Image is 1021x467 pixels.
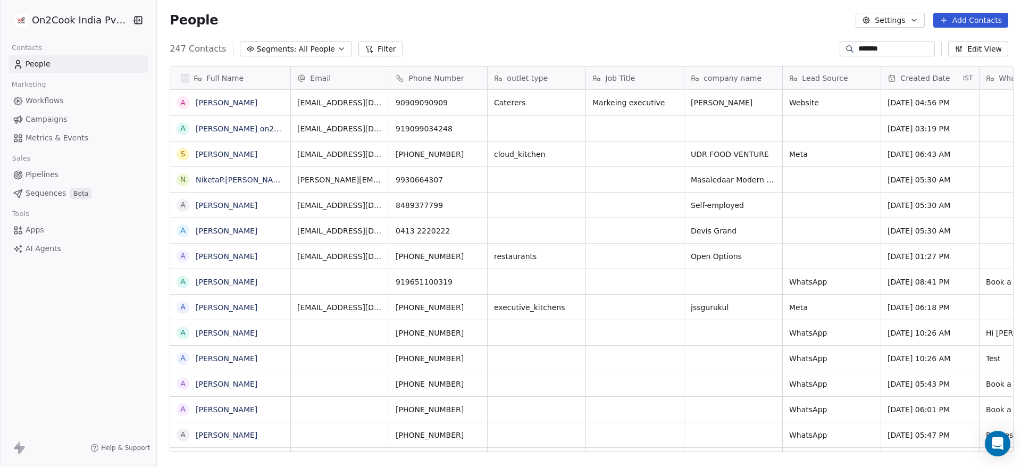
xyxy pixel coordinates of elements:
[948,41,1008,56] button: Edit View
[9,185,148,202] a: SequencesBeta
[789,353,874,364] span: WhatsApp
[358,41,403,56] button: Filter
[9,111,148,128] a: Campaigns
[494,97,579,108] span: Caterers
[196,380,257,388] a: [PERSON_NAME]
[494,302,579,313] span: executive_kitchens
[181,123,186,134] div: A
[888,226,973,236] span: [DATE] 05:30 AM
[888,277,973,287] span: [DATE] 08:41 PM
[789,404,874,415] span: WhatsApp
[181,148,186,160] div: S
[26,188,66,199] span: Sequences
[888,379,973,389] span: [DATE] 05:43 PM
[7,77,51,93] span: Marketing
[691,226,776,236] span: Devis Grand
[396,123,481,134] span: 919099034248
[605,73,635,84] span: Job Title
[181,378,186,389] div: A
[789,302,874,313] span: Meta
[196,201,257,210] a: [PERSON_NAME]
[396,302,481,313] span: [PHONE_NUMBER]
[789,97,874,108] span: Website
[7,40,47,56] span: Contacts
[396,251,481,262] span: [PHONE_NUMBER]
[196,150,257,159] a: [PERSON_NAME]
[888,404,973,415] span: [DATE] 06:01 PM
[389,66,487,89] div: Phone Number
[299,44,335,55] span: All People
[783,66,881,89] div: Lead Source
[691,200,776,211] span: Self-employed
[181,353,186,364] div: A
[985,431,1010,456] div: Open Intercom Messenger
[888,123,973,134] span: [DATE] 03:19 PM
[396,277,481,287] span: 919651100319
[9,221,148,239] a: Apps
[888,328,973,338] span: [DATE] 10:26 AM
[257,44,297,55] span: Segments:
[26,95,64,106] span: Workflows
[881,66,979,89] div: Created DateIST
[70,188,91,199] span: Beta
[691,149,776,160] span: UDR FOOD VENTURE
[181,251,186,262] div: A
[802,73,848,84] span: Lead Source
[26,224,44,236] span: Apps
[691,174,776,185] span: Masaledaar Modern Indian kitchen And Bar
[196,252,257,261] a: [PERSON_NAME]
[196,329,257,337] a: [PERSON_NAME]
[196,176,287,184] a: NiketaP.[PERSON_NAME]
[789,379,874,389] span: WhatsApp
[196,124,291,133] a: [PERSON_NAME] on2cook
[396,200,481,211] span: 8489377799
[9,166,148,184] a: Pipelines
[101,444,150,452] span: Help & Support
[26,169,58,180] span: Pipelines
[196,303,257,312] a: [PERSON_NAME]
[297,174,382,185] span: [PERSON_NAME][EMAIL_ADDRESS][DOMAIN_NAME]
[396,149,481,160] span: [PHONE_NUMBER]
[26,114,67,125] span: Campaigns
[888,200,973,211] span: [DATE] 05:30 AM
[181,429,186,440] div: A
[181,225,186,236] div: A
[170,12,218,28] span: People
[170,43,226,55] span: 247 Contacts
[704,73,761,84] span: company name
[9,240,148,257] a: AI Agents
[963,74,973,82] span: IST
[181,199,186,211] div: A
[7,206,34,222] span: Tools
[170,90,291,452] div: grid
[297,251,382,262] span: [EMAIL_ADDRESS][DOMAIN_NAME]
[488,66,585,89] div: outlet type
[291,66,389,89] div: Email
[789,430,874,440] span: WhatsApp
[396,430,481,440] span: [PHONE_NUMBER]
[494,149,579,160] span: cloud_kitchen
[196,278,257,286] a: [PERSON_NAME]
[9,92,148,110] a: Workflows
[15,14,28,27] img: on2cook%20logo-04%20copy.jpg
[592,97,677,108] span: Markeing executive
[586,66,684,89] div: Job Title
[691,97,776,108] span: [PERSON_NAME]
[396,226,481,236] span: 0413 2220222
[297,97,382,108] span: [EMAIL_ADDRESS][DOMAIN_NAME]
[196,227,257,235] a: [PERSON_NAME]
[888,149,973,160] span: [DATE] 06:43 AM
[691,251,776,262] span: Open Options
[888,97,973,108] span: [DATE] 04:56 PM
[26,132,88,144] span: Metrics & Events
[297,200,382,211] span: [EMAIL_ADDRESS][DOMAIN_NAME]
[206,73,244,84] span: Full Name
[196,98,257,107] a: [PERSON_NAME]
[396,328,481,338] span: [PHONE_NUMBER]
[888,353,973,364] span: [DATE] 10:26 AM
[789,149,874,160] span: Meta
[396,174,481,185] span: 9930664307
[396,353,481,364] span: [PHONE_NUMBER]
[9,129,148,147] a: Metrics & Events
[888,251,973,262] span: [DATE] 01:27 PM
